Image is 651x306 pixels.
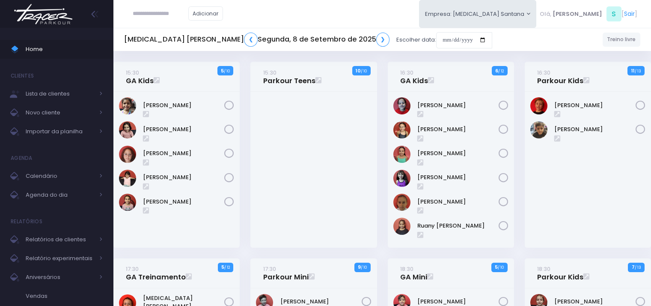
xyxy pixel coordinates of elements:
a: [PERSON_NAME] [417,198,499,206]
small: 15:30 [126,69,139,77]
a: Treino livre [603,33,641,47]
span: Relatórios de clientes [26,234,94,245]
img: Manuella Velloso Beio [119,170,136,187]
a: 16:30GA Kids [400,68,428,85]
span: Agenda do dia [26,189,94,201]
strong: 7 [632,264,635,270]
span: Aniversários [26,272,94,283]
img: Chiara Marques Fantin [119,97,136,114]
small: / 10 [498,265,504,270]
a: 17:30Parkour Mini [263,264,309,282]
small: / 13 [635,69,641,74]
a: [PERSON_NAME] [143,198,224,206]
a: Ruany [PERSON_NAME] [417,222,499,230]
a: [PERSON_NAME] [417,297,499,306]
small: 15:30 [263,69,276,77]
a: [PERSON_NAME] [554,125,636,134]
img: Artur Vernaglia Bagatin [530,97,547,114]
a: [PERSON_NAME] [417,101,499,110]
small: 18:30 [400,265,413,273]
a: ❮ [244,33,258,47]
h5: [MEDICAL_DATA] [PERSON_NAME] Segunda, 8 de Setembro de 2025 [124,33,389,47]
span: Olá, [540,10,551,18]
strong: 5 [495,264,498,270]
a: ❯ [376,33,390,47]
a: [PERSON_NAME] [143,149,224,158]
a: 15:30GA Kids [126,68,154,85]
img: Lorena Alexsandra Souza [393,170,410,187]
strong: 10 [356,67,361,74]
strong: 5 [221,264,224,270]
span: Relatório experimentais [26,253,94,264]
img: Pedro Henrique Negrão Tateishi [530,121,547,138]
strong: 6 [495,67,498,74]
small: / 10 [361,265,367,270]
a: 18:30Parkour Kids [537,264,583,282]
strong: 9 [358,264,361,270]
a: 15:30Parkour Teens [263,68,315,85]
a: [PERSON_NAME] [417,125,499,134]
img: Niara Belisário Cruz [119,194,136,211]
span: Importar da planilha [26,126,94,137]
a: [PERSON_NAME] [417,173,499,182]
img: Liz Stetz Tavernaro Torres [119,121,136,138]
small: / 12 [224,265,230,270]
img: Ruany Liz Franco Delgado [393,218,410,235]
a: [PERSON_NAME] [280,297,362,306]
small: 16:30 [537,69,550,77]
a: [PERSON_NAME] [417,149,499,158]
small: / 10 [361,69,367,74]
small: / 10 [224,69,230,74]
strong: 5 [221,67,224,74]
img: Larissa Yamaguchi [393,146,410,163]
small: / 12 [498,69,504,74]
span: Home [26,44,103,55]
h4: Agenda [11,150,33,167]
a: [PERSON_NAME] [554,297,636,306]
strong: 11 [631,67,635,74]
small: 16:30 [400,69,413,77]
a: 17:30GA Treinamento [126,264,186,282]
a: Sair [624,9,635,18]
a: Adicionar [188,6,223,21]
span: Vendas [26,291,103,302]
small: 17:30 [126,265,139,273]
a: [PERSON_NAME] [554,101,636,110]
span: Novo cliente [26,107,94,118]
h4: Relatórios [11,213,42,230]
a: [PERSON_NAME] [143,125,224,134]
a: [PERSON_NAME] [143,173,224,182]
img: Isabella Yamaguchi [393,121,410,138]
a: 16:30Parkour Kids [537,68,583,85]
img: Rafaela tiosso zago [393,194,410,211]
span: S [606,6,621,21]
small: / 13 [635,265,641,270]
a: [PERSON_NAME] [143,101,224,110]
h4: Clientes [11,67,34,84]
div: [ ] [536,4,640,24]
img: Manuella Brandão oliveira [119,146,136,163]
span: [PERSON_NAME] [553,10,602,18]
small: 17:30 [263,265,276,273]
a: 18:30GA Mini [400,264,427,282]
img: Gabriela Jordão Izumida [393,97,410,114]
small: 18:30 [537,265,550,273]
div: Escolher data: [124,30,492,50]
span: Calendário [26,171,94,182]
span: Lista de clientes [26,88,94,99]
